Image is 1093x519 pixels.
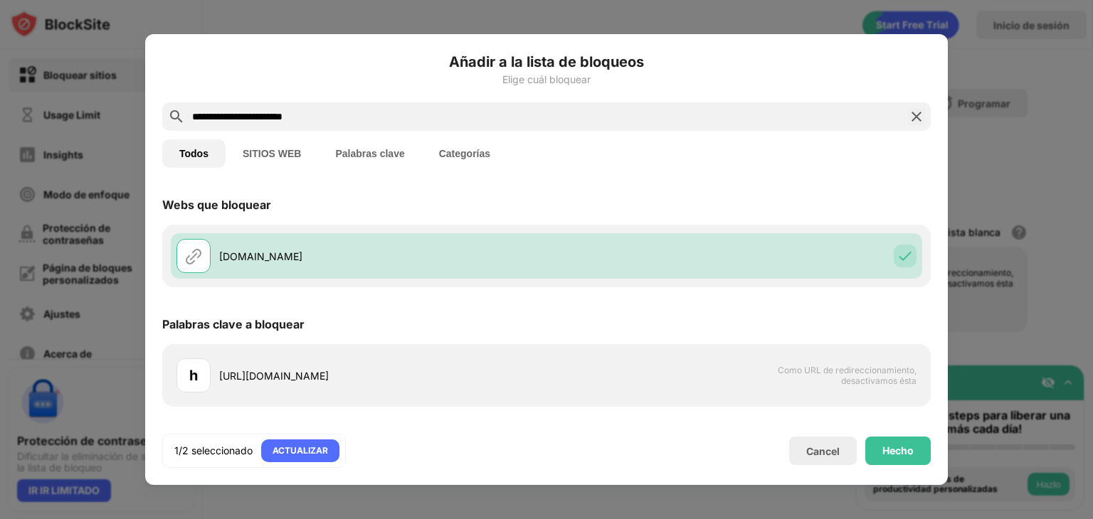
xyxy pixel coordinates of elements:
[174,444,253,458] div: 1/2 seleccionado
[189,365,198,386] div: h
[226,139,318,168] button: SITIOS WEB
[162,317,305,331] div: Palabras clave a bloquear
[168,108,185,125] img: search.svg
[908,108,925,125] img: search-close
[273,444,328,458] div: ACTUALIZAR
[219,249,546,264] div: [DOMAIN_NAME]
[882,445,914,456] div: Hecho
[162,198,271,212] div: Webs que bloquear
[318,139,421,168] button: Palabras clave
[162,51,931,73] h6: Añadir a la lista de bloqueos
[770,365,917,386] span: Como URL de redireccionamiento, desactivamos ésta
[422,139,507,168] button: Categorías
[162,139,226,168] button: Todos
[162,74,931,85] div: Elige cuál bloquear
[806,445,840,457] div: Cancel
[185,247,202,264] img: url.svg
[219,368,546,383] div: [URL][DOMAIN_NAME]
